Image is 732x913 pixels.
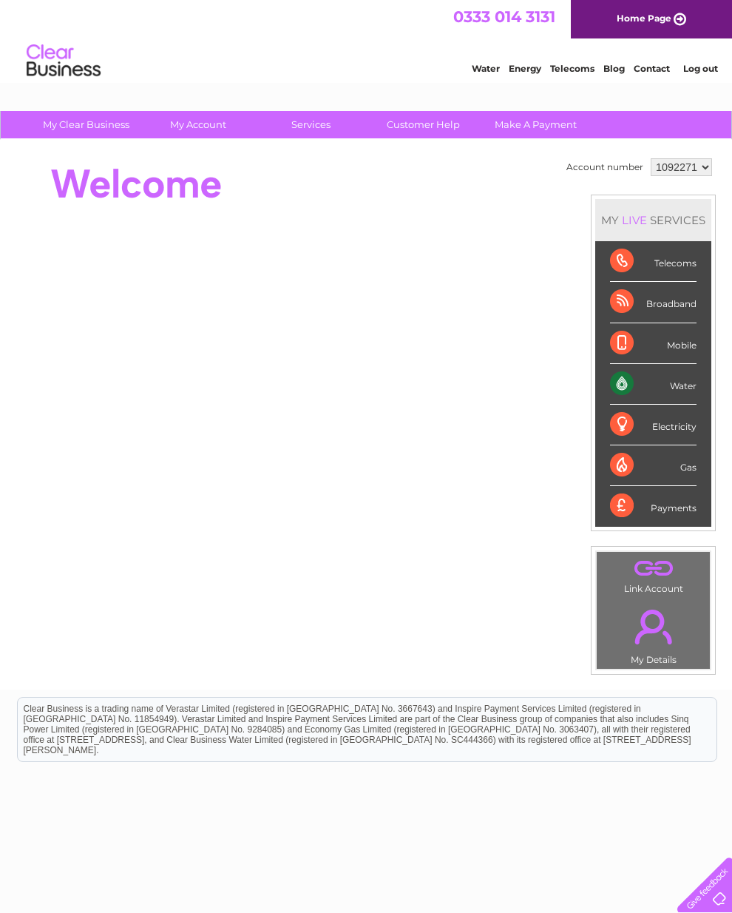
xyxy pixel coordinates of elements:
[362,111,484,138] a: Customer Help
[610,405,697,445] div: Electricity
[596,551,711,598] td: Link Account
[610,282,697,323] div: Broadband
[550,63,594,74] a: Telecoms
[610,486,697,526] div: Payments
[610,445,697,486] div: Gas
[250,111,372,138] a: Services
[475,111,597,138] a: Make A Payment
[610,323,697,364] div: Mobile
[619,213,650,227] div: LIVE
[610,241,697,282] div: Telecoms
[453,7,555,26] a: 0333 014 3131
[509,63,541,74] a: Energy
[472,63,500,74] a: Water
[563,155,647,180] td: Account number
[683,63,718,74] a: Log out
[25,111,147,138] a: My Clear Business
[26,38,101,84] img: logo.png
[634,63,670,74] a: Contact
[18,8,716,72] div: Clear Business is a trading name of Verastar Limited (registered in [GEOGRAPHIC_DATA] No. 3667643...
[600,601,706,653] a: .
[138,111,260,138] a: My Account
[596,597,711,670] td: My Details
[610,364,697,405] div: Water
[600,556,706,582] a: .
[595,199,711,241] div: MY SERVICES
[603,63,625,74] a: Blog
